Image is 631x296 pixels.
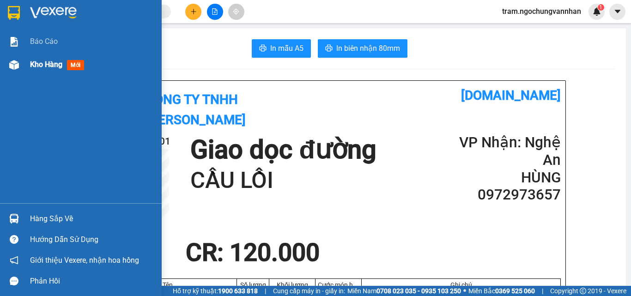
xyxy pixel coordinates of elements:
span: ⚪️ [463,289,466,293]
h2: HÙNG [450,169,561,187]
div: Tên [101,281,234,289]
span: In mẫu A5 [270,42,303,54]
span: Miền Nam [347,286,461,296]
h2: BLC1408250001 [5,54,78,69]
span: Cung cấp máy in - giấy in: [273,286,345,296]
span: In biên nhận 80mm [336,42,400,54]
button: aim [228,4,244,20]
button: file-add [207,4,223,20]
h1: Giao dọc đường [190,134,376,166]
b: [DOMAIN_NAME] [123,7,223,23]
div: Số lượng [239,281,267,289]
span: file-add [212,8,218,15]
button: printerIn mẫu A5 [252,39,311,58]
span: 1 [599,4,602,11]
div: Hướng dẫn sử dụng [30,233,155,247]
div: Cước món hàng [318,281,359,289]
span: plus [190,8,197,15]
img: logo-vxr [8,6,20,20]
span: Miền Bắc [468,286,535,296]
h1: Giao dọc đường [49,54,170,117]
span: question-circle [10,235,18,244]
img: warehouse-icon [9,60,19,70]
h1: CẦU LỒI [190,166,376,195]
span: mới [67,60,84,70]
strong: 1900 633 818 [218,287,258,295]
b: Công ty TNHH [PERSON_NAME] [38,12,138,47]
span: | [265,286,266,296]
span: tram.ngochungvannhan [495,6,589,17]
strong: 0708 023 035 - 0935 103 250 [376,287,461,295]
h2: VP Nhận: Nghệ An [450,134,561,169]
span: aim [233,8,239,15]
img: icon-new-feature [593,7,601,16]
span: message [10,277,18,285]
span: CR : 120.000 [186,238,320,267]
button: printerIn biên nhận 80mm [318,39,407,58]
b: Công ty TNHH [PERSON_NAME] [146,92,246,127]
sup: 1 [598,4,604,11]
h2: 0972973657 [450,186,561,204]
span: copyright [580,288,586,294]
strong: 0369 525 060 [495,287,535,295]
div: Hàng sắp về [30,212,155,226]
div: Phản hồi [30,274,155,288]
span: Giới thiệu Vexere, nhận hoa hồng [30,254,139,266]
span: notification [10,256,18,265]
span: printer [259,44,267,53]
img: solution-icon [9,37,19,47]
div: Ghi chú [364,281,558,289]
div: Khối lượng [272,281,313,289]
img: warehouse-icon [9,214,19,224]
span: caret-down [613,7,622,16]
span: Kho hàng [30,60,62,69]
span: | [542,286,543,296]
button: plus [185,4,201,20]
span: printer [325,44,333,53]
button: caret-down [609,4,625,20]
span: Báo cáo [30,36,58,47]
span: Hỗ trợ kỹ thuật: [173,286,258,296]
b: [DOMAIN_NAME] [461,88,561,103]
